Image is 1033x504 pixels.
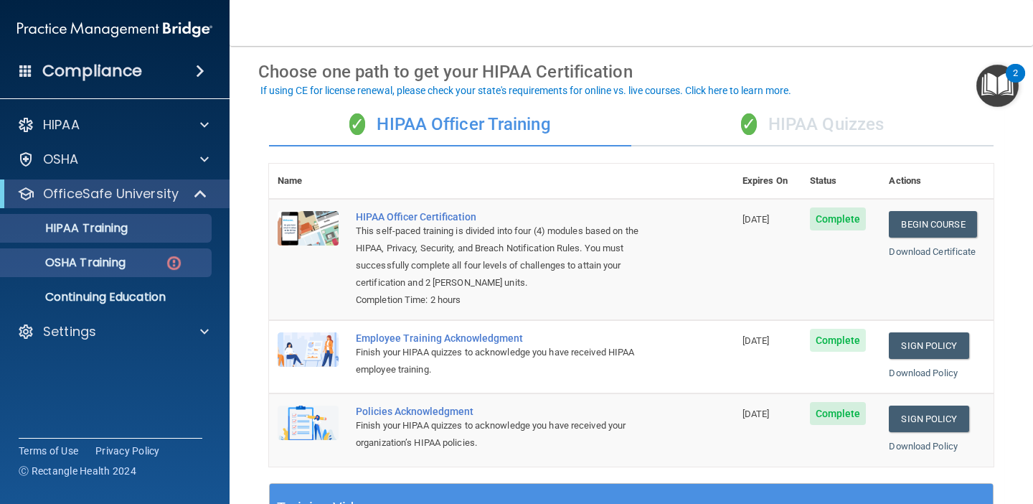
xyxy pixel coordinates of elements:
[889,441,958,452] a: Download Policy
[356,291,662,309] div: Completion Time: 2 hours
[43,116,80,134] p: HIPAA
[17,185,208,202] a: OfficeSafe University
[258,51,1004,93] div: Choose one path to get your HIPAA Certification
[889,332,968,359] a: Sign Policy
[258,83,793,98] button: If using CE for license renewal, please check your state's requirements for online vs. live cours...
[356,344,662,378] div: Finish your HIPAA quizzes to acknowledge you have received HIPAA employee training.
[889,246,976,257] a: Download Certificate
[9,290,205,304] p: Continuing Education
[17,15,212,44] img: PMB logo
[356,211,662,223] a: HIPAA Officer Certification
[258,19,279,47] a: Back
[742,214,770,225] span: [DATE]
[349,113,365,135] span: ✓
[43,151,79,168] p: OSHA
[1013,73,1018,92] div: 2
[269,103,631,146] div: HIPAA Officer Training
[810,402,867,425] span: Complete
[631,103,994,146] div: HIPAA Quizzes
[801,164,881,199] th: Status
[810,207,867,230] span: Complete
[889,406,968,432] a: Sign Policy
[734,164,801,199] th: Expires On
[889,211,976,238] a: Begin Course
[260,85,791,95] div: If using CE for license renewal, please check your state's requirements for online vs. live cours...
[165,254,183,272] img: danger-circle.6113f641.png
[17,116,209,134] a: HIPAA
[42,61,142,81] h4: Compliance
[742,409,770,419] span: [DATE]
[356,406,662,417] div: Policies Acknowledgment
[95,444,160,458] a: Privacy Policy
[880,164,994,199] th: Actions
[810,329,867,352] span: Complete
[17,151,209,168] a: OSHA
[43,323,96,340] p: Settings
[43,185,179,202] p: OfficeSafe University
[889,368,958,378] a: Download Policy
[356,417,662,452] div: Finish your HIPAA quizzes to acknowledge you have received your organization’s HIPAA policies.
[17,323,209,340] a: Settings
[976,65,1019,107] button: Open Resource Center, 2 new notifications
[19,464,136,478] span: Ⓒ Rectangle Health 2024
[19,444,78,458] a: Terms of Use
[9,256,126,270] p: OSHA Training
[269,164,347,199] th: Name
[742,335,770,346] span: [DATE]
[356,332,662,344] div: Employee Training Acknowledgment
[9,221,128,235] p: HIPAA Training
[741,113,757,135] span: ✓
[356,223,662,291] div: This self-paced training is divided into four (4) modules based on the HIPAA, Privacy, Security, ...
